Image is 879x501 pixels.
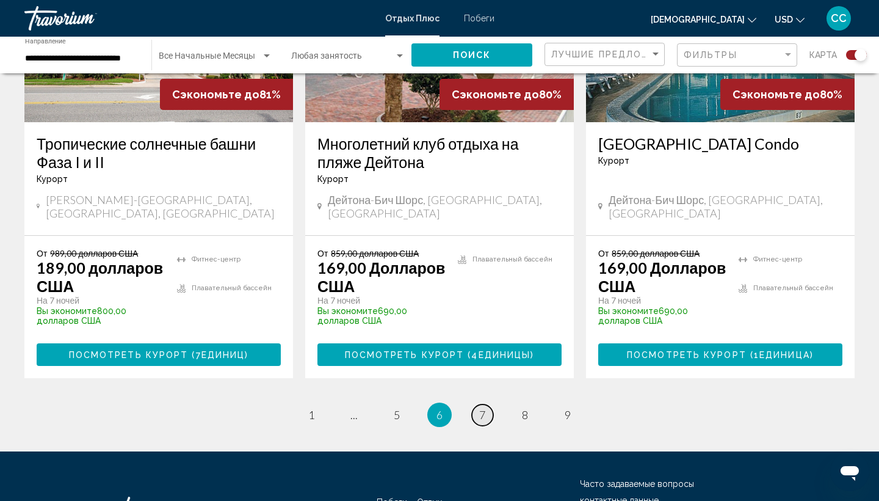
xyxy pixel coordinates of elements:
span: ПОСМОТРЕТЬ КУРОРТ (7 [69,350,201,360]
span: Сэкономьте до [172,88,259,101]
p: 800,00 долларов США [37,306,165,326]
p: 189,00 долларов США [37,258,165,295]
span: 989,00 долларов США [50,248,138,258]
iframe: Кнопка запуска окна обмена сообщениями [830,452,869,491]
span: 5 [394,408,400,422]
span: От [37,248,47,258]
span: ЕДИНИЦА [759,350,810,360]
span: USD [775,15,793,24]
a: [GEOGRAPHIC_DATA] Condo [598,134,842,153]
span: ПОИСК [453,51,491,60]
span: Фильтры [684,50,737,60]
div: 81% [160,79,293,110]
button: Изменить валюту [775,10,805,28]
p: На 7 ночей [37,295,165,306]
span: Фитнес-центр [192,255,241,263]
span: СС [831,12,847,24]
a: Часто задаваемые вопросы [580,479,694,489]
span: Плавательный бассейн [472,255,552,263]
span: ) [479,350,535,360]
span: ЕДИНИЦЫ [479,350,531,360]
span: Фитнес-центр [753,255,802,263]
span: Курорт [37,174,68,184]
span: ) [201,350,249,360]
a: Отдых Плюс [385,13,440,23]
span: ПОСМОТРЕТЬ КУРОРТ (4 [345,350,479,360]
span: 1 [308,408,314,422]
mat-select: СОРТИРОВКА ПО [551,49,661,60]
span: ПОСМОТРЕТЬ КУРОРТ (1 [627,350,759,360]
span: ) [759,350,814,360]
span: 8 [522,408,528,422]
span: Курорт [317,174,349,184]
a: Побеги [464,13,494,23]
span: ЛУЧШИЕ ПРЕДЛОЖЕНИЯ [551,49,680,59]
span: ЕДИНИЦ [201,350,245,360]
span: [PERSON_NAME]-[GEOGRAPHIC_DATA], [GEOGRAPHIC_DATA], [GEOGRAPHIC_DATA] [46,193,281,220]
a: Травориум [24,6,373,31]
span: 6 [436,408,443,422]
p: На 7 ночей [317,295,446,306]
span: 859,00 долларов США [612,248,700,258]
a: Многолетний клуб отдыха на пляже Дейтона [317,134,562,171]
span: Курорт [598,156,629,166]
span: От [317,248,328,258]
button: ПОСМОТРЕТЬ КУРОРТ (4ЕДИНИЦЫ) [317,343,562,366]
a: Тропические солнечные башни Фаза I и II [37,134,281,171]
button: Изменить язык [651,10,756,28]
button: Меню пользователя [823,5,855,31]
button: фильтр [677,43,797,68]
span: Плавательный бассейн [192,284,272,292]
span: КАРТА [809,46,837,64]
span: Вы экономите [37,306,97,316]
span: ... [350,408,358,422]
p: 690,00 долларов США [317,306,446,326]
span: От [598,248,609,258]
span: Вы экономите [317,306,378,316]
span: Плавательный бассейн [753,284,833,292]
span: Дейтона-Бич Шорс, [GEOGRAPHIC_DATA], [GEOGRAPHIC_DATA] [328,193,562,220]
span: 9 [565,408,571,422]
span: [DEMOGRAPHIC_DATA] [651,15,745,24]
span: Вы экономите [598,306,659,316]
p: 169,00 Долларов США [598,258,726,295]
p: 169,00 Долларов США [317,258,446,295]
div: 80% [720,79,855,110]
button: ПОСМОТРЕТЬ КУРОРТ (7ЕДИНИЦ) [37,343,281,366]
ul: Разбивка на страницы [24,403,855,427]
div: 80% [440,79,574,110]
p: На 7 ночей [598,295,726,306]
span: 7 [479,408,485,422]
span: Сэкономьте до [452,88,539,101]
button: ПОСМОТРЕТЬ КУРОРТ (1ЕДИНИЦА) [598,343,842,366]
p: 690,00 долларов США [598,306,726,326]
span: Сэкономьте до [733,88,820,101]
button: ПОИСК [411,43,532,66]
span: Дейтона-Бич Шорс, [GEOGRAPHIC_DATA], [GEOGRAPHIC_DATA] [609,193,842,220]
span: 859,00 долларов США [331,248,419,258]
